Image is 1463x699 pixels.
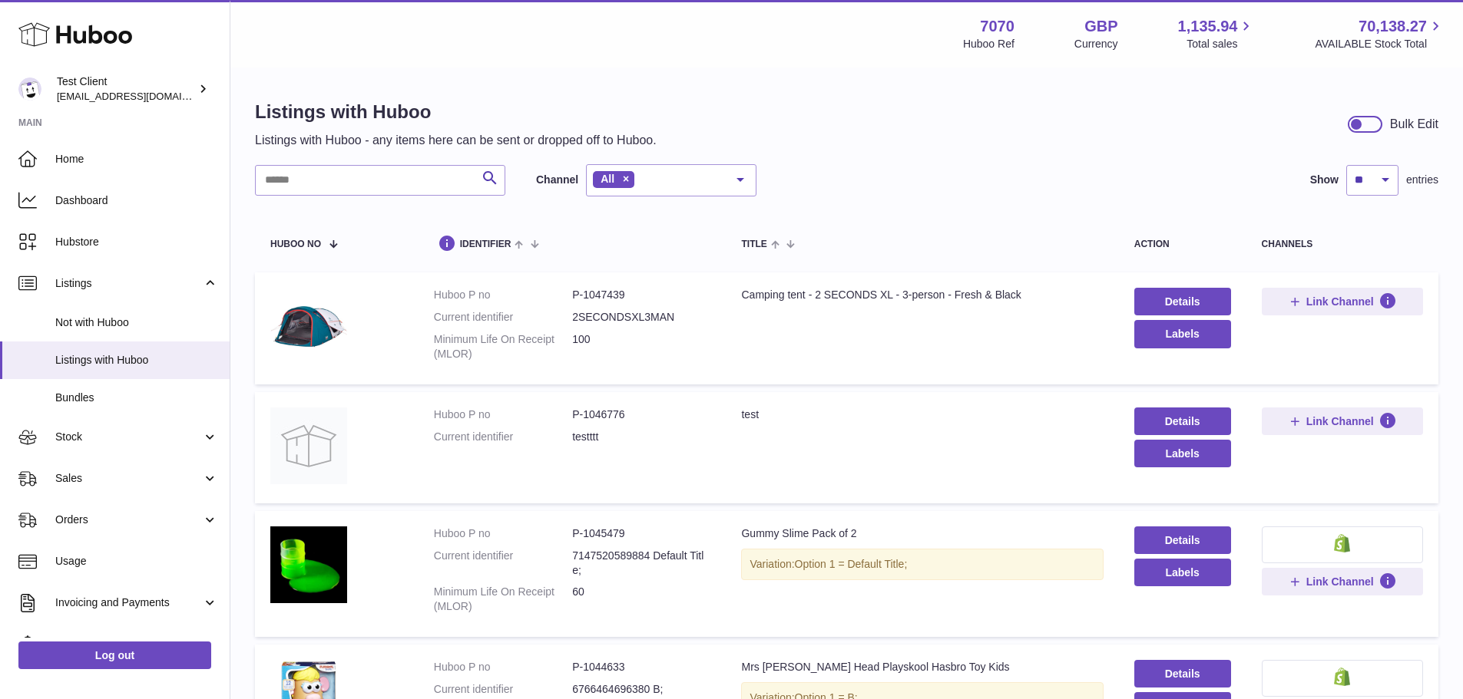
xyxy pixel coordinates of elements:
[55,637,218,651] span: Cases
[572,526,710,541] dd: P-1045479
[1187,37,1255,51] span: Total sales
[980,16,1015,37] strong: 7070
[57,90,226,102] span: [EMAIL_ADDRESS][DOMAIN_NAME]
[1074,37,1118,51] div: Currency
[572,682,710,697] dd: 6766464696380 B;
[1306,295,1374,308] span: Link Channel
[1134,239,1231,249] div: action
[434,310,572,325] dt: Current identifier
[1262,407,1423,435] button: Link Channel
[1334,534,1350,552] img: shopify-small.png
[1134,660,1231,687] a: Details
[55,391,218,405] span: Bundles
[1406,173,1438,187] span: entries
[1262,568,1423,595] button: Link Channel
[741,660,1103,674] div: Mrs [PERSON_NAME] Head Playskool Hasbro Toy Kids
[572,430,710,444] dd: testttt
[255,100,657,124] h1: Listings with Huboo
[18,77,41,101] img: internalAdmin-7070@internal.huboo.com
[1178,16,1238,37] span: 1,135.94
[1134,526,1231,554] a: Details
[1084,16,1117,37] strong: GBP
[55,471,202,486] span: Sales
[55,595,202,610] span: Invoicing and Payments
[1315,37,1445,51] span: AVAILABLE Stock Total
[270,526,347,603] img: Gummy Slime Pack of 2
[55,193,218,208] span: Dashboard
[434,549,572,578] dt: Current identifier
[741,239,766,249] span: title
[434,332,572,361] dt: Minimum Life On Receipt (MLOR)
[434,407,572,422] dt: Huboo P no
[1315,16,1445,51] a: 70,138.27 AVAILABLE Stock Total
[1262,239,1423,249] div: channels
[795,558,908,570] span: Option 1 = Default Title;
[270,407,347,484] img: test
[1390,116,1438,133] div: Bulk Edit
[601,173,614,185] span: All
[1134,407,1231,435] a: Details
[255,132,657,149] p: Listings with Huboo - any items here can be sent or dropped off to Huboo.
[1334,668,1350,686] img: shopify-small.png
[55,152,218,167] span: Home
[55,554,218,569] span: Usage
[1134,288,1231,315] a: Details
[55,235,218,249] span: Hubstore
[270,239,321,249] span: Huboo no
[18,641,211,669] a: Log out
[434,288,572,302] dt: Huboo P no
[434,585,572,614] dt: Minimum Life On Receipt (MLOR)
[572,585,710,614] dd: 60
[536,173,578,187] label: Channel
[55,315,218,330] span: Not with Huboo
[572,660,710,674] dd: P-1044633
[741,549,1103,580] div: Variation:
[1134,440,1231,467] button: Labels
[1359,16,1427,37] span: 70,138.27
[1306,414,1374,428] span: Link Channel
[1262,288,1423,315] button: Link Channel
[572,332,710,361] dd: 100
[1306,575,1374,589] span: Link Channel
[460,239,511,249] span: identifier
[57,74,195,104] div: Test Client
[55,430,202,444] span: Stock
[434,682,572,697] dt: Current identifier
[1134,559,1231,586] button: Labels
[1310,173,1339,187] label: Show
[434,660,572,674] dt: Huboo P no
[572,288,710,302] dd: P-1047439
[963,37,1015,51] div: Huboo Ref
[741,288,1103,302] div: Camping tent - 2 SECONDS XL - 3-person - Fresh & Black
[572,549,710,578] dd: 7147520589884 Default Title;
[270,288,347,364] img: Camping tent - 2 SECONDS XL - 3-person - Fresh & Black
[55,276,202,291] span: Listings
[572,310,710,325] dd: 2SECONDSXL3MAN
[572,407,710,422] dd: P-1046776
[434,526,572,541] dt: Huboo P no
[55,513,202,527] span: Orders
[741,526,1103,541] div: Gummy Slime Pack of 2
[434,430,572,444] dt: Current identifier
[55,353,218,368] span: Listings with Huboo
[741,407,1103,422] div: test
[1134,320,1231,348] button: Labels
[1178,16,1256,51] a: 1,135.94 Total sales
